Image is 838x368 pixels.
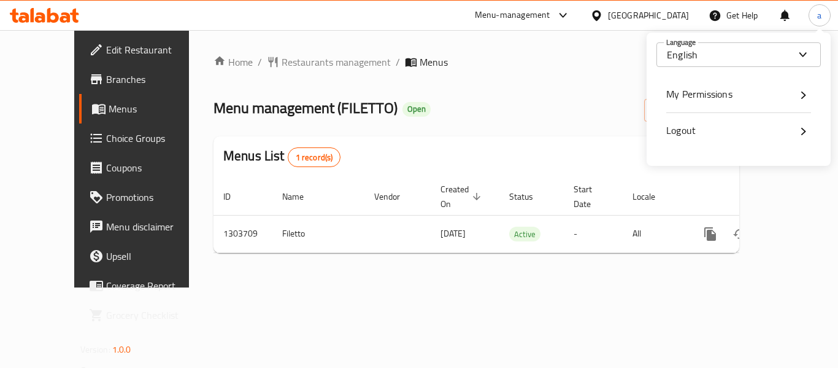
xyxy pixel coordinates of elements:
[288,147,341,167] div: Total records count
[440,182,485,211] span: Created On
[282,189,320,204] span: Name
[666,121,696,139] span: Logout
[112,342,131,358] span: 1.0.0
[213,178,823,253] table: enhanced table
[817,9,821,22] span: a
[213,55,739,69] nav: breadcrumb
[282,55,391,69] span: Restaurants management
[106,308,204,323] span: Grocery Checklist
[80,342,110,358] span: Version:
[644,99,739,122] button: Add New Menu
[213,55,253,69] a: Home
[666,85,732,103] span: My Permissions
[608,9,689,22] div: [GEOGRAPHIC_DATA]
[696,219,725,249] button: more
[632,189,671,204] span: Locale
[223,189,247,204] span: ID
[79,153,214,182] a: Coupons
[420,55,448,69] span: Menus
[564,215,623,253] td: -
[509,189,549,204] span: Status
[213,215,272,253] td: 1303709
[79,123,214,153] a: Choice Groups
[374,189,416,204] span: Vendor
[267,55,391,69] a: Restaurants management
[106,190,204,205] span: Promotions
[79,94,214,123] a: Menus
[509,227,540,241] span: Active
[106,160,204,175] span: Coupons
[223,147,340,167] h2: Menus List
[574,182,608,211] span: Start Date
[396,55,400,69] li: /
[686,178,823,216] th: Actions
[79,182,214,212] a: Promotions
[258,55,262,69] li: /
[79,212,214,241] a: Menu disclaimer
[106,249,204,264] span: Upsell
[509,227,540,241] div: Active
[440,225,466,241] span: [DATE]
[79,300,214,330] a: Grocery Checklist
[272,215,364,253] td: Filetto
[106,42,204,57] span: Edit Restaurant
[623,215,686,253] td: All
[106,219,204,234] span: Menu disclaimer
[79,271,214,300] a: Coverage Report
[79,241,214,271] a: Upsell
[79,35,214,65] a: Edit Restaurant
[288,152,340,163] span: 1 record(s)
[402,104,431,114] span: Open
[109,101,204,116] span: Menus
[213,94,398,122] span: Menu management ( FILETTO )
[79,65,214,94] a: Branches
[475,8,550,23] div: Menu-management
[106,278,204,293] span: Coverage Report
[106,131,204,146] span: Choice Groups
[725,219,755,249] button: Change Status
[402,102,431,117] div: Open
[106,72,204,87] span: Branches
